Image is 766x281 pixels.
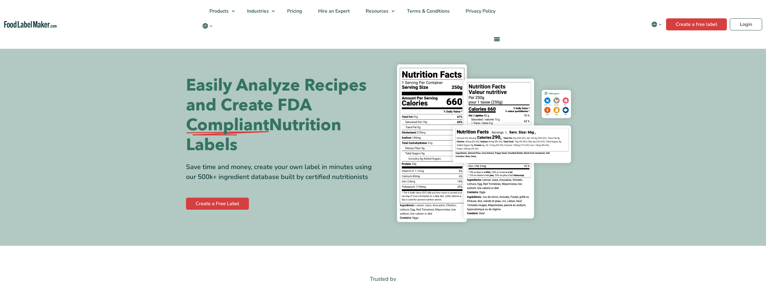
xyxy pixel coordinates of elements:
[285,8,303,14] span: Pricing
[647,18,666,30] button: Change language
[186,162,379,182] div: Save time and money, create your own label in minutes using our 500k+ ingredient database built b...
[186,198,249,210] a: Create a Free Label
[4,21,57,28] a: Food Label Maker homepage
[316,8,350,14] span: Hire an Expert
[245,8,269,14] span: Industries
[186,76,379,155] h1: Easily Analyze Recipes and Create FDA Nutrition Labels
[186,115,269,135] span: Compliant
[666,18,727,30] a: Create a free label
[202,22,213,29] button: Change language
[208,8,229,14] span: Products
[364,8,389,14] span: Resources
[730,18,762,30] a: Login
[405,8,450,14] span: Terms & Conditions
[487,29,506,49] a: menu
[464,8,496,14] span: Privacy Policy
